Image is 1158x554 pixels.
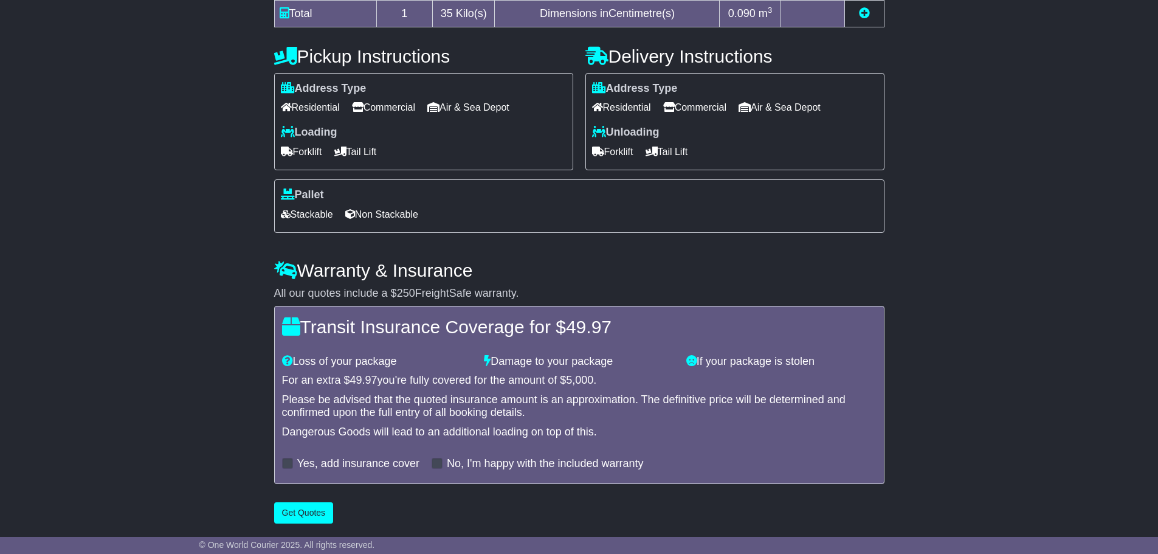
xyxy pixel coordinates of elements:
label: Address Type [281,82,367,95]
span: Forklift [281,142,322,161]
span: Non Stackable [345,205,418,224]
span: © One World Courier 2025. All rights reserved. [199,540,375,550]
span: 35 [441,7,453,19]
div: Please be advised that the quoted insurance amount is an approximation. The definitive price will... [282,393,877,420]
span: Tail Lift [334,142,377,161]
span: 5,000 [566,374,593,386]
div: All our quotes include a $ FreightSafe warranty. [274,287,884,300]
span: 49.97 [566,317,612,337]
span: Residential [281,98,340,117]
span: Commercial [352,98,415,117]
label: Loading [281,126,337,139]
span: Air & Sea Depot [427,98,509,117]
h4: Delivery Instructions [585,46,884,66]
a: Add new item [859,7,870,19]
div: Dangerous Goods will lead to an additional loading on top of this. [282,426,877,439]
span: Commercial [663,98,726,117]
div: If your package is stolen [680,355,883,369]
span: 0.090 [728,7,756,19]
span: Forklift [592,142,633,161]
span: Tail Lift [646,142,688,161]
div: Loss of your package [276,355,478,369]
h4: Warranty & Insurance [274,260,884,280]
sup: 3 [768,5,773,15]
button: Get Quotes [274,502,334,524]
h4: Pickup Instructions [274,46,573,66]
span: 49.97 [350,374,377,386]
span: 250 [397,287,415,299]
span: Air & Sea Depot [739,98,821,117]
label: No, I'm happy with the included warranty [447,457,644,471]
label: Unloading [592,126,660,139]
label: Yes, add insurance cover [297,457,419,471]
span: Stackable [281,205,333,224]
label: Pallet [281,189,324,202]
div: For an extra $ you're fully covered for the amount of $ . [282,374,877,387]
span: Residential [592,98,651,117]
span: m [759,7,773,19]
h4: Transit Insurance Coverage for $ [282,317,877,337]
label: Address Type [592,82,678,95]
div: Damage to your package [478,355,680,369]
